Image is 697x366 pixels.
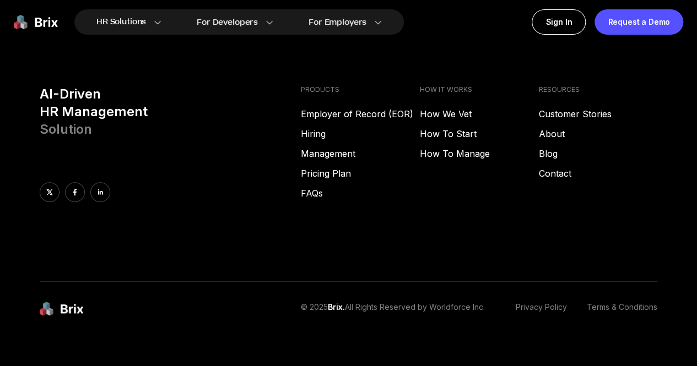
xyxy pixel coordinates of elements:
[301,302,485,316] p: © 2025 All Rights Reserved by Worldforce Inc.
[538,107,657,121] a: Customer Stories
[301,107,420,121] a: Employer of Record (EOR)
[40,121,92,137] span: Solution
[420,107,539,121] a: How We Vet
[420,147,539,160] a: How To Manage
[197,17,258,28] span: For Developers
[301,147,420,160] a: Management
[516,302,567,316] a: Privacy Policy
[301,187,420,200] a: FAQs
[532,9,586,35] a: Sign In
[538,85,657,94] h4: RESOURCES
[420,85,539,94] h4: HOW IT WORKS
[420,127,539,140] a: How To Start
[538,127,657,140] a: About
[309,17,366,28] span: For Employers
[40,302,84,316] img: brix
[40,85,292,138] h3: AI-Driven HR Management
[301,85,420,94] h4: PRODUCTS
[328,302,345,312] span: Brix.
[301,167,420,180] a: Pricing Plan
[538,167,657,180] a: Contact
[587,302,657,316] a: Terms & Conditions
[595,9,683,35] a: Request a Demo
[96,13,146,31] span: HR Solutions
[301,127,420,140] a: Hiring
[538,147,657,160] a: Blog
